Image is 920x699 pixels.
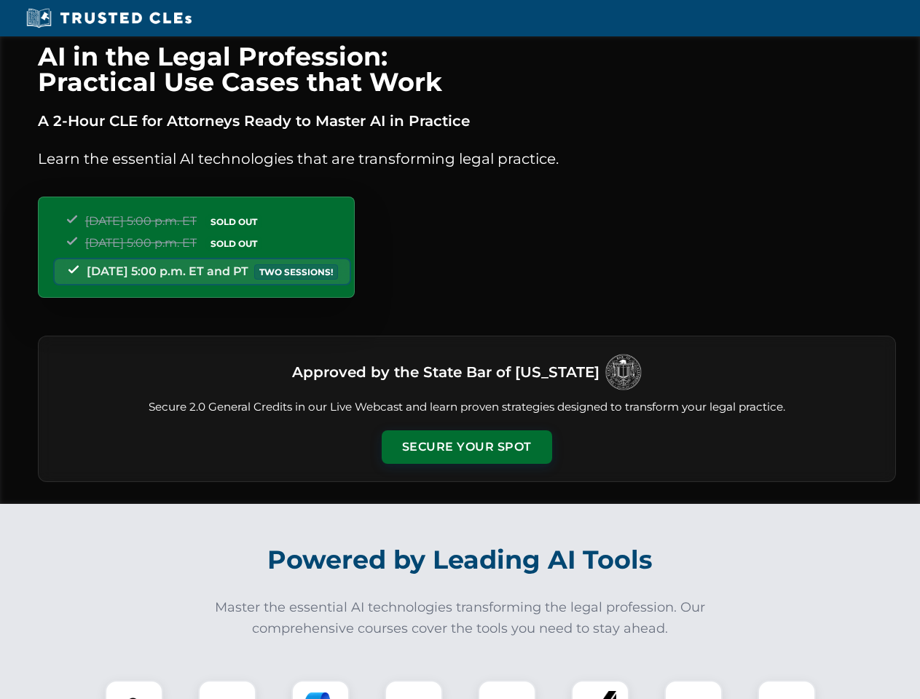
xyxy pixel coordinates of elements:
img: Logo [605,354,642,390]
img: Trusted CLEs [22,7,196,29]
p: Secure 2.0 General Credits in our Live Webcast and learn proven strategies designed to transform ... [56,399,878,416]
h2: Powered by Leading AI Tools [57,534,864,585]
h3: Approved by the State Bar of [US_STATE] [292,359,599,385]
span: SOLD OUT [205,214,262,229]
span: [DATE] 5:00 p.m. ET [85,236,197,250]
p: Master the essential AI technologies transforming the legal profession. Our comprehensive courses... [205,597,715,639]
p: A 2-Hour CLE for Attorneys Ready to Master AI in Practice [38,109,896,133]
span: SOLD OUT [205,236,262,251]
span: [DATE] 5:00 p.m. ET [85,214,197,228]
p: Learn the essential AI technologies that are transforming legal practice. [38,147,896,170]
h1: AI in the Legal Profession: Practical Use Cases that Work [38,44,896,95]
button: Secure Your Spot [382,430,552,464]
